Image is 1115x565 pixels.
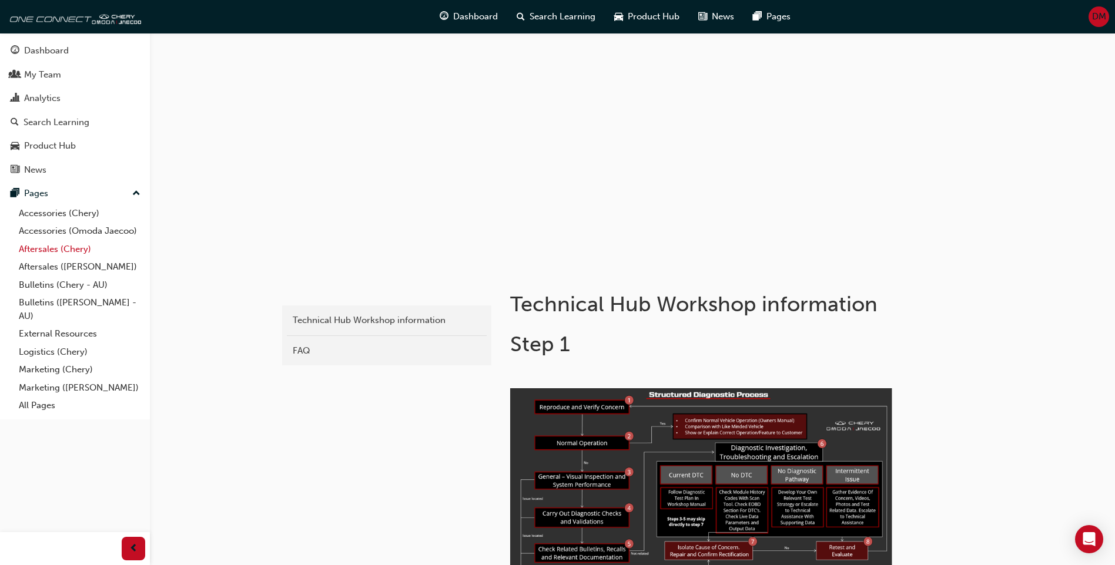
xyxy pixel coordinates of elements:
a: Marketing (Chery) [14,361,145,379]
span: Search Learning [530,10,595,23]
a: Analytics [5,88,145,109]
span: up-icon [132,186,140,201]
a: Marketing ([PERSON_NAME]) [14,379,145,397]
a: Search Learning [5,112,145,133]
div: FAQ [293,344,481,358]
a: Bulletins (Chery - AU) [14,276,145,294]
button: DM [1089,6,1109,27]
button: DashboardMy TeamAnalyticsSearch LearningProduct HubNews [5,38,145,183]
a: search-iconSearch Learning [507,5,605,29]
span: search-icon [11,117,19,128]
button: Pages [5,183,145,204]
a: Logistics (Chery) [14,343,145,361]
div: Search Learning [24,116,89,129]
a: Bulletins ([PERSON_NAME] - AU) [14,294,145,325]
span: people-icon [11,70,19,80]
span: pages-icon [753,9,762,24]
div: Pages [24,187,48,200]
span: pages-icon [11,189,19,199]
h1: Technical Hub Workshop information [510,291,896,317]
span: chart-icon [11,93,19,104]
div: Analytics [24,92,61,105]
span: car-icon [614,9,623,24]
span: guage-icon [440,9,448,24]
a: news-iconNews [689,5,744,29]
a: Aftersales ([PERSON_NAME]) [14,258,145,276]
a: All Pages [14,396,145,415]
a: car-iconProduct Hub [605,5,689,29]
span: news-icon [698,9,707,24]
span: car-icon [11,141,19,152]
div: News [24,163,46,177]
a: Product Hub [5,135,145,157]
div: Open Intercom Messenger [1075,525,1103,553]
span: News [712,10,734,23]
span: Step 1 [510,331,570,357]
a: Dashboard [5,40,145,62]
a: Aftersales (Chery) [14,240,145,258]
a: My Team [5,64,145,86]
a: Accessories (Chery) [14,204,145,223]
span: news-icon [11,165,19,176]
a: External Resources [14,325,145,343]
span: search-icon [517,9,525,24]
div: Technical Hub Workshop information [293,314,481,327]
span: prev-icon [129,542,138,556]
div: My Team [24,68,61,82]
span: DM [1092,10,1106,23]
span: guage-icon [11,46,19,56]
span: Dashboard [453,10,498,23]
span: Pages [766,10,791,23]
a: FAQ [287,341,487,361]
span: Product Hub [628,10,679,23]
a: pages-iconPages [744,5,800,29]
a: guage-iconDashboard [430,5,507,29]
img: oneconnect [6,5,141,28]
div: Dashboard [24,44,69,58]
a: News [5,159,145,181]
div: Product Hub [24,139,76,153]
a: Technical Hub Workshop information [287,310,487,331]
a: Accessories (Omoda Jaecoo) [14,222,145,240]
